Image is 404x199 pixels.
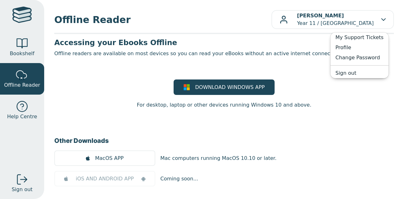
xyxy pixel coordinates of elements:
[330,32,389,79] ul: [PERSON_NAME]Year 11 / [GEOGRAPHIC_DATA]
[76,175,134,183] span: iOS AND ANDROID APP
[297,12,374,27] p: Year 11 / [GEOGRAPHIC_DATA]
[330,68,389,78] a: Sign out
[297,13,344,19] b: [PERSON_NAME]
[330,53,389,63] a: Change Password
[7,113,37,120] span: Help Centre
[4,81,40,89] span: Offline Reader
[95,155,123,162] span: MacOS APP
[330,32,389,43] a: My Support Tickets
[271,10,394,29] button: [PERSON_NAME]Year 11 / [GEOGRAPHIC_DATA]
[54,136,394,145] h3: Other Downloads
[54,50,394,57] p: Offline readers are available on most devices so you can read your eBooks without an active inter...
[54,38,394,47] h3: Accessing your Ebooks Offline
[160,175,198,183] p: Coming soon...
[12,186,33,193] span: Sign out
[54,13,271,27] span: Offline Reader
[330,43,389,53] a: Profile
[174,79,275,95] a: DOWNLOAD WINDOWS APP
[160,155,276,162] p: Mac computers running MacOS 10.10 or later.
[10,50,34,57] span: Bookshelf
[195,84,264,91] span: DOWNLOAD WINDOWS APP
[54,150,155,166] a: MacOS APP
[137,101,311,109] p: For desktop, laptop or other devices running Windows 10 and above.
